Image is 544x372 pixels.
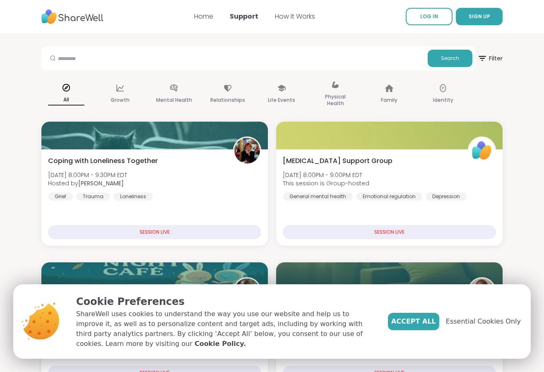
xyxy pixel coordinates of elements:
p: Relationships [210,95,245,105]
img: anchor [234,278,260,304]
span: Accept All [391,317,436,326]
button: Accept All [388,313,439,330]
a: Home [194,12,213,21]
div: SESSION LIVE [48,225,261,239]
p: Cookie Preferences [76,294,375,309]
img: Judy [234,138,260,163]
a: How It Works [275,12,315,21]
span: Search [441,55,459,62]
div: Loneliness [113,192,153,201]
div: SESSION LIVE [283,225,496,239]
p: All [48,95,84,106]
p: Family [381,95,397,105]
span: Filter [477,48,503,68]
p: ShareWell uses cookies to understand the way you use our website and help us to improve it, as we... [76,309,375,349]
b: [PERSON_NAME] [78,179,124,187]
span: [DATE] 8:00PM - 9:00PM EDT [283,171,369,179]
span: [MEDICAL_DATA] Support Group [283,156,392,166]
span: This session is Group-hosted [283,179,369,187]
img: ShareWell Nav Logo [41,5,104,28]
button: Search [428,50,472,67]
a: Cookie Policy. [195,339,246,349]
img: ShareWell [469,138,495,163]
img: JonathanT [469,278,495,304]
div: Depression [426,192,467,201]
div: Emotional regulation [356,192,422,201]
span: Hosted by [48,179,127,187]
div: Grief [48,192,73,201]
a: Support [230,12,258,21]
button: SIGN UP [456,8,503,25]
p: Physical Health [317,92,354,108]
span: LOG IN [420,13,438,20]
p: Life Events [268,95,295,105]
span: [DATE] 8:00PM - 9:30PM EDT [48,171,127,179]
p: Growth [111,95,130,105]
span: Coping with Loneliness Together [48,156,158,166]
div: Trauma [76,192,110,201]
button: Filter [477,46,503,70]
span: SIGN UP [469,13,490,20]
div: General mental health [283,192,353,201]
p: Mental Health [156,95,192,105]
a: LOG IN [406,8,453,25]
span: Essential Cookies Only [446,317,521,326]
p: Identity [433,95,453,105]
